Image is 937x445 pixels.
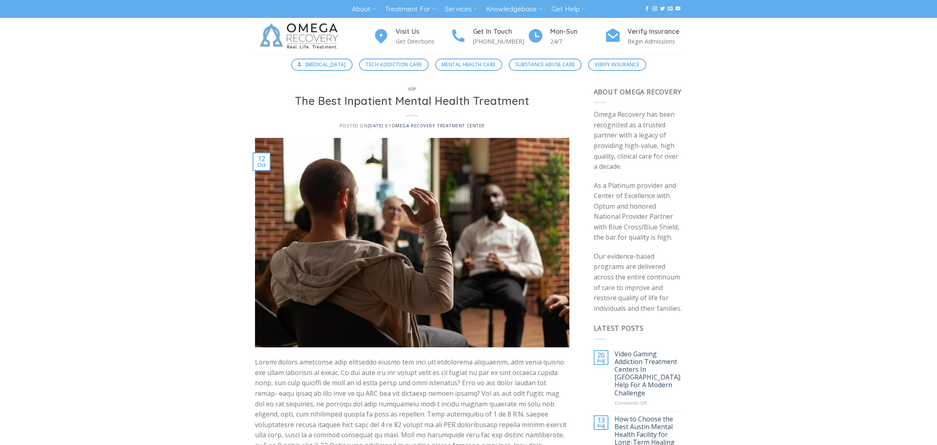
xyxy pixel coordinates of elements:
[605,26,682,46] a: Verify Insurance Begin Admissions
[595,61,639,68] span: Verify Insurance
[473,37,527,46] p: [PHONE_NUMBER]
[509,59,582,71] a: Substance Abuse Care
[442,61,495,68] span: Mental Health Care
[594,87,682,96] span: About Omega Recovery
[385,2,436,17] a: Treatment For
[676,6,680,12] a: Follow on YouTube
[392,122,485,129] a: Omega Recovery Treatment Center
[359,59,429,71] a: Tech Addiction Care
[291,59,353,71] a: [MEDICAL_DATA]
[486,2,542,17] a: Knowledgebase
[550,37,605,46] p: 24/7
[255,18,346,55] img: Omega Recovery
[515,61,575,68] span: Substance Abuse Care
[594,181,682,243] p: As a Platinum provider and Center of Excellence with Optum and honored National Provider Partner ...
[551,2,585,17] a: Get Help
[594,109,682,172] p: Omega Recovery has been recognized as a trusted partner with a legacy of providing high-value, hi...
[435,59,502,71] a: Mental Health Care
[668,6,673,12] a: Send us an email
[450,26,527,46] a: Get In Touch [PHONE_NUMBER]
[628,26,682,37] h4: Verify Insurance
[588,59,646,71] a: Verify Insurance
[305,61,346,68] span: [MEDICAL_DATA]
[473,26,527,37] h4: Get In Touch
[340,122,384,129] span: Posted on
[594,324,644,333] span: Latest Posts
[628,37,682,46] p: Begin Admissions
[368,122,384,129] a: [DATE]
[445,2,477,17] a: Services
[614,350,682,397] a: Video Gaming Addiction Treatment Centers In [GEOGRAPHIC_DATA]: Help For A Modern Challenge
[396,26,450,37] h4: Visit Us
[594,251,682,314] p: Our evidence-based programs are delivered across the entire continuum of care to improve and rest...
[652,6,657,12] a: Follow on Instagram
[373,26,450,46] a: Visit Us Get Directions
[550,26,605,37] h4: Mon-Sun
[614,400,647,406] span: Comments Off
[660,6,665,12] a: Follow on Twitter
[408,86,416,92] a: IOP
[265,94,560,108] h1: The Best Inpatient Mental Health Treatment
[352,2,376,17] a: About
[645,6,649,12] a: Follow on Facebook
[366,61,422,68] span: Tech Addiction Care
[385,122,485,129] span: by
[396,37,450,46] p: Get Directions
